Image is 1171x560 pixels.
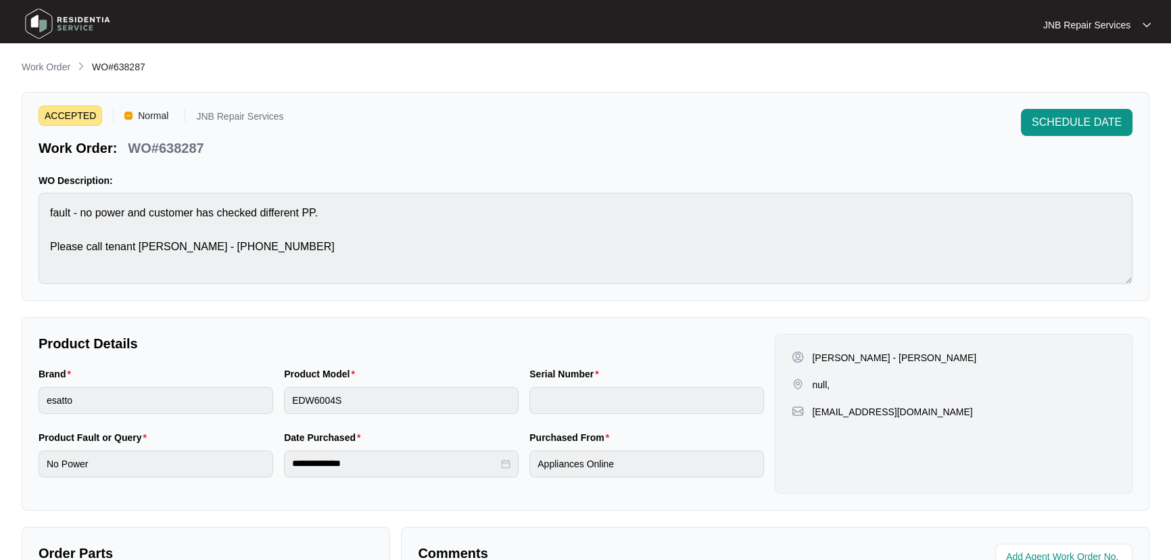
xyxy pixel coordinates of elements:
[1143,22,1151,28] img: dropdown arrow
[196,112,283,126] p: JNB Repair Services
[39,334,764,353] p: Product Details
[39,431,152,444] label: Product Fault or Query
[812,378,830,392] p: null,
[529,367,604,381] label: Serial Number
[529,387,764,414] input: Serial Number
[529,450,764,477] input: Purchased From
[19,60,73,75] a: Work Order
[1021,109,1132,136] button: SCHEDULE DATE
[792,405,804,417] img: map-pin
[20,3,115,44] img: residentia service logo
[133,106,174,126] span: Normal
[812,351,976,365] p: [PERSON_NAME] - [PERSON_NAME]
[39,450,273,477] input: Product Fault or Query
[1043,18,1130,32] p: JNB Repair Services
[39,367,76,381] label: Brand
[1032,114,1122,131] span: SCHEDULE DATE
[529,431,615,444] label: Purchased From
[39,174,1132,187] p: WO Description:
[124,112,133,120] img: Vercel Logo
[284,431,366,444] label: Date Purchased
[812,405,972,419] p: [EMAIL_ADDRESS][DOMAIN_NAME]
[22,60,70,74] p: Work Order
[39,193,1132,284] textarea: fault - no power and customer has checked different PP. Please call tenant [PERSON_NAME] - [PHONE...
[39,139,117,158] p: Work Order:
[292,457,498,471] input: Date Purchased
[792,378,804,390] img: map-pin
[284,387,519,414] input: Product Model
[39,106,102,126] span: ACCEPTED
[39,387,273,414] input: Brand
[76,61,87,72] img: chevron-right
[128,139,204,158] p: WO#638287
[92,62,145,72] span: WO#638287
[792,351,804,363] img: user-pin
[284,367,360,381] label: Product Model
